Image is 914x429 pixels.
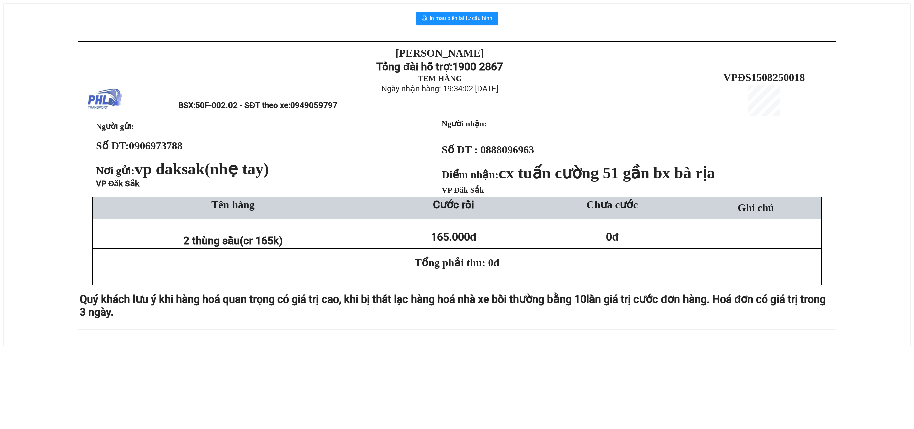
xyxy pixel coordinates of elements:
[80,293,826,318] span: lần giá trị cước đơn hàng. Hoá đơn có giá trị trong 3 ngày.
[381,84,498,93] span: Ngày nhận hàng: 19:34:02 [DATE]
[431,231,477,243] span: 165.000đ
[195,101,337,110] span: 50F-002.02 - SĐT theo xe:
[442,186,484,194] span: VP Đăk Sắk
[47,19,109,44] strong: Tổng đài hỗ trợ:
[290,101,337,110] span: 0949059797
[129,140,183,152] span: 0906973788
[416,12,498,25] button: printerIn mẫu biên lai tự cấu hình
[738,202,774,214] span: Ghi chú
[586,199,638,211] span: Chưa cước
[96,165,271,177] span: Nơi gửi:
[80,293,586,306] span: Quý khách lưu ý khi hàng hoá quan trọng có giá trị cao, khi bị thất lạc hàng hoá nhà xe bồi thườn...
[442,119,487,128] strong: Người nhận:
[415,257,499,269] span: Tổng phải thu: 0đ
[442,169,715,181] strong: Điểm nhận:
[480,144,534,156] span: 0888096963
[395,47,484,59] strong: [PERSON_NAME]
[211,199,255,211] span: Tên hàng
[88,83,122,116] img: logo
[37,5,125,17] strong: [PERSON_NAME]
[499,164,715,182] span: cx tuấn cường 51 gần bx bà rịa
[96,122,134,131] span: Người gửi:
[59,45,103,54] strong: TEM HÀNG
[723,71,805,83] span: VPĐS1508250018
[452,60,503,73] strong: 1900 2867
[442,144,478,156] strong: Số ĐT :
[96,140,183,152] strong: Số ĐT:
[430,14,492,22] span: In mẫu biên lai tự cấu hình
[178,101,337,110] span: BSX:
[376,60,452,73] strong: Tổng đài hỗ trợ:
[183,234,283,247] span: 2 thùng sầu(cr 165k)
[433,198,474,211] strong: Cước rồi
[418,74,462,83] strong: TEM HÀNG
[135,160,269,178] span: vp daksak(nhẹ tay)
[96,179,140,188] span: VP Đăk Sắk
[606,231,619,243] span: 0đ
[422,15,427,22] span: printer
[64,31,115,44] strong: 1900 2867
